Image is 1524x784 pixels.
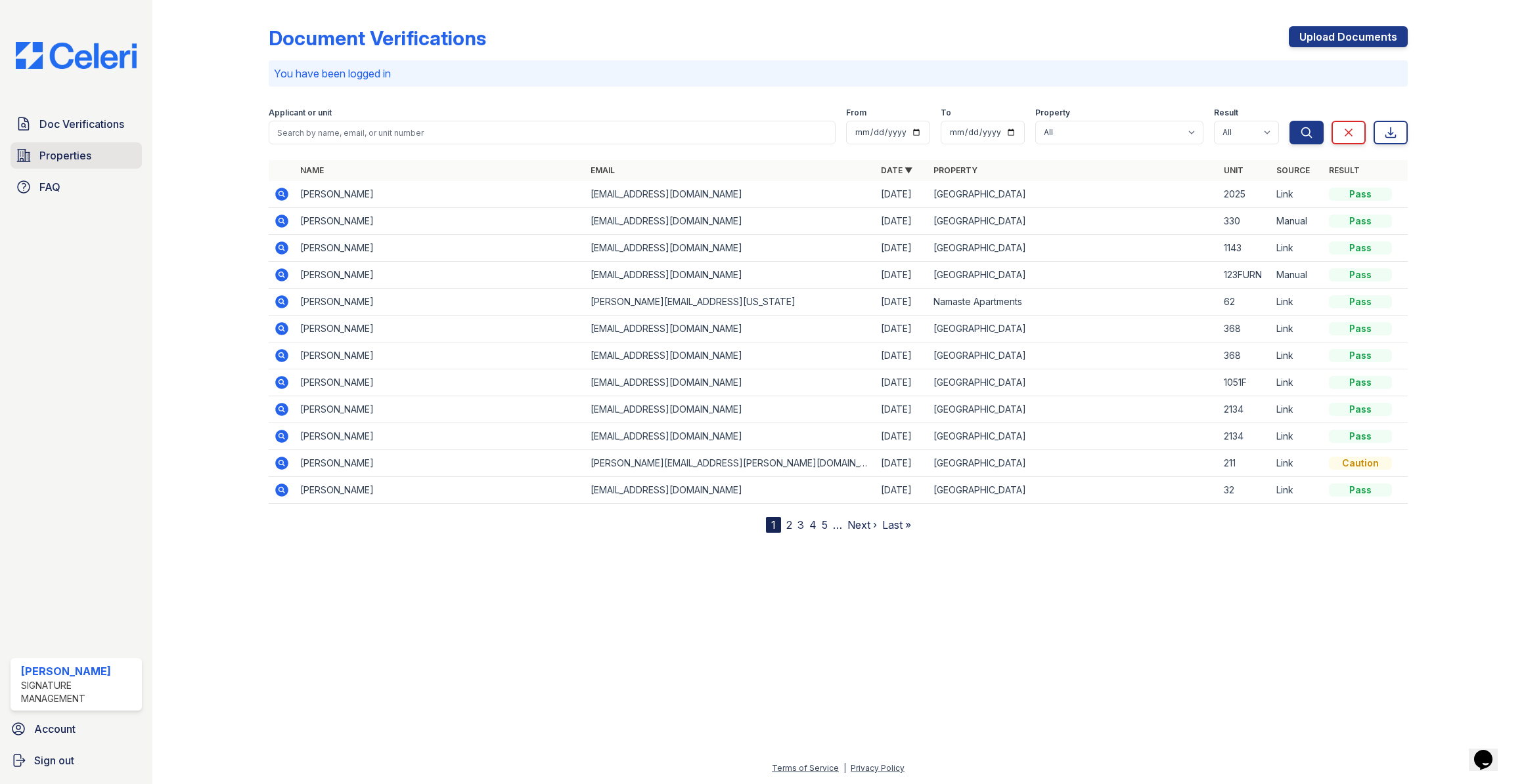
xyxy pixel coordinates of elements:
[1219,477,1271,504] td: 32
[295,181,585,208] td: [PERSON_NAME]
[1219,208,1271,235] td: 330
[928,289,1219,316] td: Namaste Apartments
[1329,295,1392,308] div: Pass
[11,111,142,137] a: Doc Verifications
[269,108,332,118] label: Applicant or unit
[1329,457,1392,470] div: Caution
[1271,423,1324,450] td: Link
[1329,484,1392,497] div: Pass
[851,763,905,773] a: Privacy Policy
[5,716,147,742] a: Account
[1271,316,1324,342] td: Link
[847,518,877,531] a: Next ›
[1219,342,1271,369] td: 368
[928,181,1219,208] td: [GEOGRAPHIC_DATA]
[928,316,1219,342] td: [GEOGRAPHIC_DATA]
[1219,423,1271,450] td: 2134
[876,181,928,208] td: [DATE]
[1329,349,1392,362] div: Pass
[809,518,817,531] a: 4
[1329,430,1392,443] div: Pass
[1271,369,1324,396] td: Link
[876,208,928,235] td: [DATE]
[928,396,1219,423] td: [GEOGRAPHIC_DATA]
[300,165,324,175] a: Name
[833,517,842,533] span: …
[585,423,876,450] td: [EMAIL_ADDRESS][DOMAIN_NAME]
[928,342,1219,369] td: [GEOGRAPHIC_DATA]
[295,477,585,504] td: [PERSON_NAME]
[928,208,1219,235] td: [GEOGRAPHIC_DATA]
[772,763,839,773] a: Terms of Service
[21,679,137,705] div: Signature Management
[1329,322,1392,335] div: Pass
[585,316,876,342] td: [EMAIL_ADDRESS][DOMAIN_NAME]
[1329,241,1392,255] div: Pass
[766,517,781,533] div: 1
[1271,181,1324,208] td: Link
[585,235,876,262] td: [EMAIL_ADDRESS][DOMAIN_NAME]
[941,108,951,118] label: To
[876,342,928,369] td: [DATE]
[876,369,928,396] td: [DATE]
[822,518,828,531] a: 5
[928,262,1219,289] td: [GEOGRAPHIC_DATA]
[585,289,876,316] td: [PERSON_NAME][EMAIL_ADDRESS][US_STATE]
[876,262,928,289] td: [DATE]
[1329,268,1392,281] div: Pass
[1289,26,1408,47] a: Upload Documents
[295,396,585,423] td: [PERSON_NAME]
[1271,342,1324,369] td: Link
[585,450,876,477] td: [PERSON_NAME][EMAIL_ADDRESS][PERSON_NAME][DOMAIN_NAME]
[1035,108,1070,118] label: Property
[1271,262,1324,289] td: Manual
[5,747,147,774] a: Sign out
[1276,165,1310,175] a: Source
[295,342,585,369] td: [PERSON_NAME]
[881,165,912,175] a: Date ▼
[591,165,615,175] a: Email
[585,342,876,369] td: [EMAIL_ADDRESS][DOMAIN_NAME]
[1224,165,1244,175] a: Unit
[1469,732,1511,771] iframe: chat widget
[585,181,876,208] td: [EMAIL_ADDRESS][DOMAIN_NAME]
[39,179,60,195] span: FAQ
[274,66,1403,81] p: You have been logged in
[1219,235,1271,262] td: 1143
[295,450,585,477] td: [PERSON_NAME]
[1219,181,1271,208] td: 2025
[882,518,911,531] a: Last »
[585,262,876,289] td: [EMAIL_ADDRESS][DOMAIN_NAME]
[1329,376,1392,389] div: Pass
[585,369,876,396] td: [EMAIL_ADDRESS][DOMAIN_NAME]
[39,148,91,163] span: Properties
[585,477,876,504] td: [EMAIL_ADDRESS][DOMAIN_NAME]
[928,369,1219,396] td: [GEOGRAPHIC_DATA]
[1329,188,1392,201] div: Pass
[1329,165,1360,175] a: Result
[843,763,846,773] div: |
[1271,450,1324,477] td: Link
[21,663,137,679] div: [PERSON_NAME]
[295,235,585,262] td: [PERSON_NAME]
[269,26,486,50] div: Document Verifications
[846,108,866,118] label: From
[797,518,804,531] a: 3
[5,42,147,69] img: CE_Logo_Blue-a8612792a0a2168367f1c8372b55b34899dd931a85d93a1a3d3e32e68fde9ad4.png
[1329,215,1392,228] div: Pass
[585,396,876,423] td: [EMAIL_ADDRESS][DOMAIN_NAME]
[928,235,1219,262] td: [GEOGRAPHIC_DATA]
[295,423,585,450] td: [PERSON_NAME]
[933,165,977,175] a: Property
[1219,396,1271,423] td: 2134
[295,289,585,316] td: [PERSON_NAME]
[1219,316,1271,342] td: 368
[928,450,1219,477] td: [GEOGRAPHIC_DATA]
[1219,262,1271,289] td: 123FURN
[34,753,74,768] span: Sign out
[295,316,585,342] td: [PERSON_NAME]
[1271,477,1324,504] td: Link
[1329,403,1392,416] div: Pass
[295,262,585,289] td: [PERSON_NAME]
